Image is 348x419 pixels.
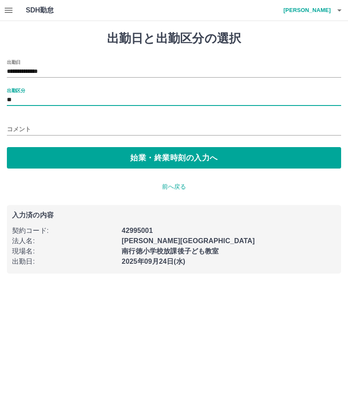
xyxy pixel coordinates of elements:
p: 出勤日 : [12,256,116,267]
p: 法人名 : [12,236,116,246]
p: 現場名 : [12,246,116,256]
b: [PERSON_NAME][GEOGRAPHIC_DATA] [122,237,255,244]
label: 出勤日 [7,59,21,65]
p: 入力済の内容 [12,212,336,219]
b: 2025年09月24日(水) [122,258,185,265]
h1: 出勤日と出勤区分の選択 [7,31,341,46]
b: 42995001 [122,227,153,234]
p: 契約コード : [12,226,116,236]
b: 南行徳小学校放課後子ども教室 [122,247,219,255]
button: 始業・終業時刻の入力へ [7,147,341,169]
label: 出勤区分 [7,87,25,93]
p: 前へ戻る [7,182,341,191]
